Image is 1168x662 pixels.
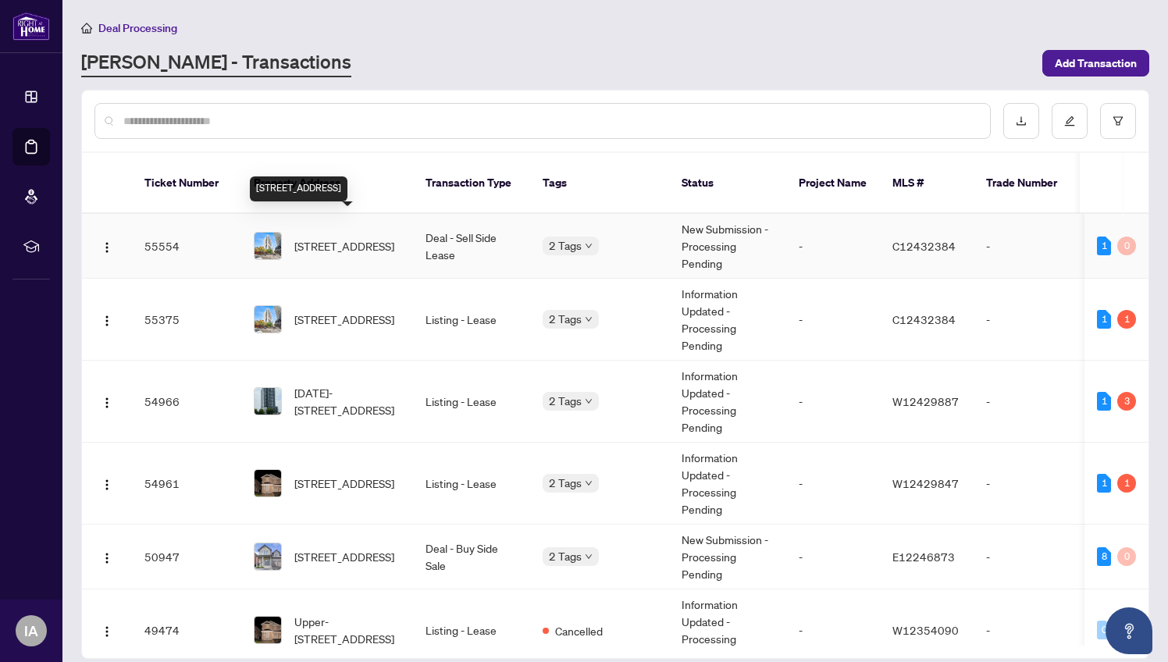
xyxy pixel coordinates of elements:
[94,544,119,569] button: Logo
[1003,103,1039,139] button: download
[1097,237,1111,255] div: 1
[1097,310,1111,329] div: 1
[1106,607,1152,654] button: Open asap
[132,214,241,279] td: 55554
[413,214,530,279] td: Deal - Sell Side Lease
[101,625,113,638] img: Logo
[1052,103,1088,139] button: edit
[669,361,786,443] td: Information Updated - Processing Pending
[669,279,786,361] td: Information Updated - Processing Pending
[294,384,401,418] span: [DATE]-[STREET_ADDRESS]
[1117,392,1136,411] div: 3
[585,397,593,405] span: down
[1097,392,1111,411] div: 1
[81,49,351,77] a: [PERSON_NAME] - Transactions
[294,475,394,492] span: [STREET_ADDRESS]
[892,312,956,326] span: C12432384
[94,307,119,332] button: Logo
[1117,237,1136,255] div: 0
[1016,116,1027,126] span: download
[892,476,959,490] span: W12429847
[413,525,530,589] td: Deal - Buy Side Sale
[255,233,281,259] img: thumbnail-img
[101,479,113,491] img: Logo
[1097,621,1111,639] div: 0
[132,279,241,361] td: 55375
[101,315,113,327] img: Logo
[1097,547,1111,566] div: 8
[81,23,92,34] span: home
[974,153,1083,214] th: Trade Number
[786,443,880,525] td: -
[294,613,401,647] span: Upper-[STREET_ADDRESS]
[892,623,959,637] span: W12354090
[101,397,113,409] img: Logo
[255,470,281,496] img: thumbnail-img
[892,239,956,253] span: C12432384
[132,153,241,214] th: Ticket Number
[413,279,530,361] td: Listing - Lease
[892,394,959,408] span: W12429887
[1117,474,1136,493] div: 1
[294,311,394,328] span: [STREET_ADDRESS]
[549,474,582,492] span: 2 Tags
[669,525,786,589] td: New Submission - Processing Pending
[549,392,582,410] span: 2 Tags
[94,471,119,496] button: Logo
[94,389,119,414] button: Logo
[413,443,530,525] td: Listing - Lease
[530,153,669,214] th: Tags
[892,550,955,564] span: E12246873
[1097,474,1111,493] div: 1
[549,547,582,565] span: 2 Tags
[94,618,119,642] button: Logo
[1117,547,1136,566] div: 0
[585,553,593,561] span: down
[880,153,974,214] th: MLS #
[98,21,177,35] span: Deal Processing
[132,525,241,589] td: 50947
[585,479,593,487] span: down
[241,153,413,214] th: Property Address
[549,310,582,328] span: 2 Tags
[94,233,119,258] button: Logo
[255,306,281,333] img: thumbnail-img
[413,153,530,214] th: Transaction Type
[974,443,1083,525] td: -
[786,214,880,279] td: -
[1064,116,1075,126] span: edit
[786,361,880,443] td: -
[974,279,1083,361] td: -
[1055,51,1137,76] span: Add Transaction
[974,361,1083,443] td: -
[250,176,347,201] div: [STREET_ADDRESS]
[294,237,394,254] span: [STREET_ADDRESS]
[669,153,786,214] th: Status
[101,241,113,254] img: Logo
[1042,50,1149,77] button: Add Transaction
[101,552,113,564] img: Logo
[413,361,530,443] td: Listing - Lease
[585,242,593,250] span: down
[255,388,281,415] img: thumbnail-img
[974,214,1083,279] td: -
[786,525,880,589] td: -
[549,237,582,254] span: 2 Tags
[24,620,38,642] span: IA
[669,214,786,279] td: New Submission - Processing Pending
[255,543,281,570] img: thumbnail-img
[585,315,593,323] span: down
[555,622,603,639] span: Cancelled
[1100,103,1136,139] button: filter
[12,12,50,41] img: logo
[255,617,281,643] img: thumbnail-img
[669,443,786,525] td: Information Updated - Processing Pending
[786,153,880,214] th: Project Name
[132,361,241,443] td: 54966
[1113,116,1123,126] span: filter
[294,548,394,565] span: [STREET_ADDRESS]
[132,443,241,525] td: 54961
[974,525,1083,589] td: -
[1117,310,1136,329] div: 1
[786,279,880,361] td: -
